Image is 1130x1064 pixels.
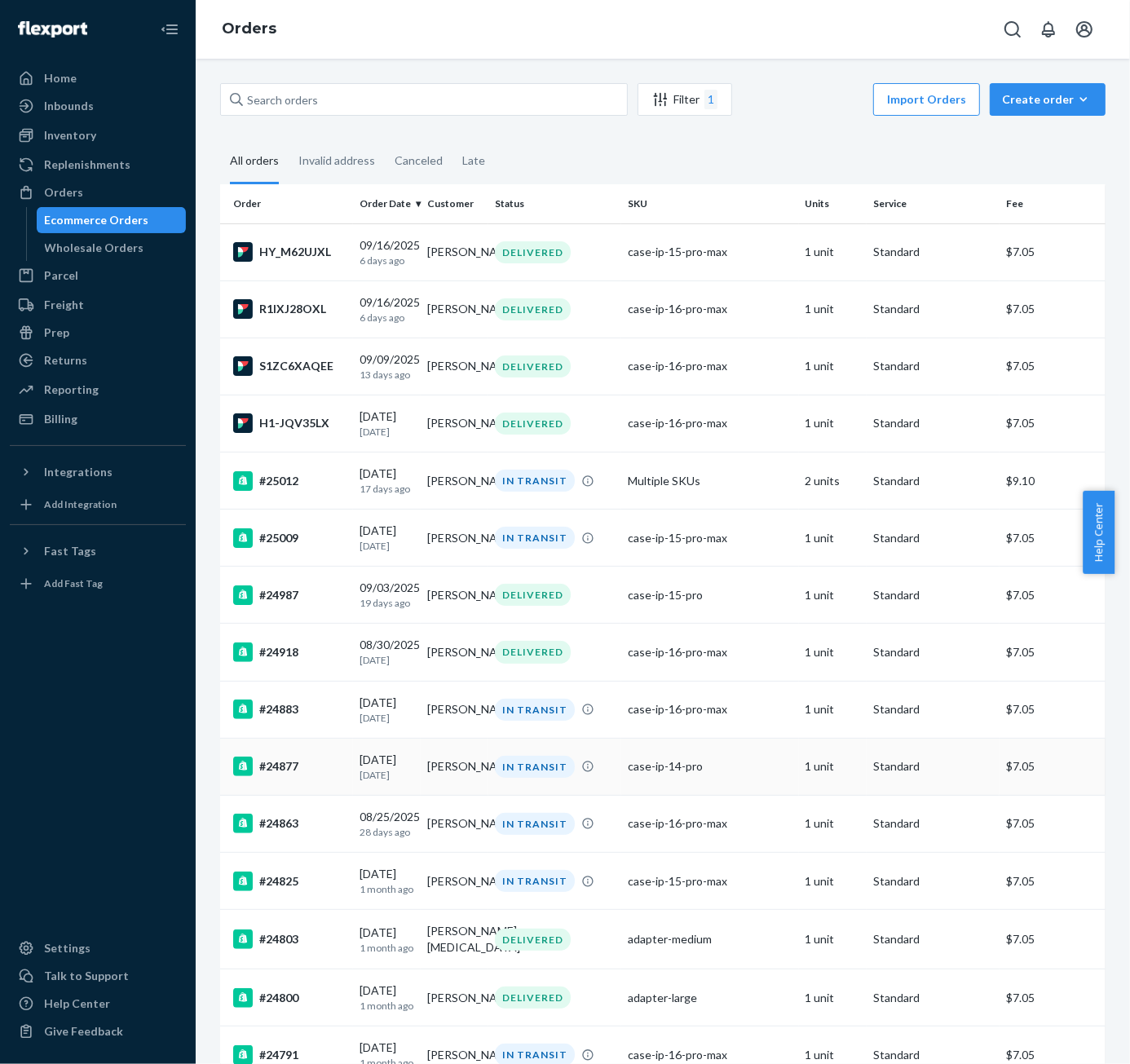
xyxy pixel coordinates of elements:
[799,624,867,681] td: 1 unit
[395,139,443,182] div: Canceled
[233,413,347,433] div: H1-JQV35LX
[10,93,186,119] a: Inbounds
[360,466,414,496] div: [DATE]
[495,355,571,377] div: DELIVERED
[495,241,571,263] div: DELIVERED
[1000,510,1106,567] td: $7.05
[421,624,488,681] td: [PERSON_NAME]
[10,406,186,432] a: Billing
[233,356,347,376] div: S1ZC6XAQEE
[421,681,488,738] td: [PERSON_NAME]
[873,415,993,431] p: Standard
[209,6,289,53] ol: breadcrumbs
[360,866,414,896] div: [DATE]
[421,853,488,910] td: [PERSON_NAME]
[44,324,69,341] div: Prep
[44,157,130,173] div: Replenishments
[360,294,414,324] div: 09/16/2025
[360,825,414,839] p: 28 days ago
[222,20,276,38] a: Orders
[1000,681,1106,738] td: $7.05
[495,870,575,892] div: IN TRANSIT
[360,523,414,553] div: [DATE]
[638,83,732,116] button: Filter
[799,510,867,567] td: 1 unit
[360,653,414,667] p: [DATE]
[1000,795,1106,852] td: $7.05
[44,940,90,956] div: Settings
[1083,491,1115,574] button: Help Center
[44,411,77,427] div: Billing
[360,408,414,439] div: [DATE]
[233,872,347,891] div: #24825
[1000,567,1106,624] td: $7.05
[298,139,375,182] div: Invalid address
[44,497,117,511] div: Add Integration
[44,1023,123,1040] div: Give Feedback
[360,237,414,267] div: 09/16/2025
[10,1018,186,1044] button: Give Feedback
[621,453,798,510] td: Multiple SKUs
[360,580,414,610] div: 09/03/2025
[360,311,414,324] p: 6 days ago
[488,184,621,223] th: Status
[799,223,867,280] td: 1 unit
[44,297,84,313] div: Freight
[233,929,347,949] div: #24803
[1000,280,1106,338] td: $7.05
[360,925,414,955] div: [DATE]
[996,13,1029,46] button: Open Search Box
[799,338,867,395] td: 1 unit
[495,987,571,1009] div: DELIVERED
[495,413,571,435] div: DELIVERED
[1000,223,1106,280] td: $7.05
[233,528,347,548] div: #25009
[628,644,792,660] div: case-ip-16-pro-max
[873,530,993,546] p: Standard
[421,738,488,795] td: [PERSON_NAME]
[1000,738,1106,795] td: $7.05
[10,347,186,373] a: Returns
[44,968,129,984] div: Talk to Support
[873,358,993,374] p: Standard
[628,358,792,374] div: case-ip-16-pro-max
[44,267,78,284] div: Parcel
[421,223,488,280] td: [PERSON_NAME]
[628,415,792,431] div: case-ip-16-pro-max
[427,196,482,210] div: Customer
[1002,91,1093,108] div: Create order
[360,882,414,896] p: 1 month ago
[10,152,186,178] a: Replenishments
[233,242,347,262] div: HY_M62UJXL
[704,90,717,109] div: 1
[873,1047,993,1063] p: Standard
[628,301,792,317] div: case-ip-16-pro-max
[799,969,867,1026] td: 1 unit
[10,179,186,205] a: Orders
[360,368,414,382] p: 13 days ago
[1000,910,1106,969] td: $7.05
[360,941,414,955] p: 1 month ago
[628,244,792,260] div: case-ip-15-pro-max
[360,768,414,782] p: [DATE]
[873,873,993,890] p: Standard
[495,298,571,320] div: DELIVERED
[44,382,99,398] div: Reporting
[1000,853,1106,910] td: $7.05
[421,453,488,510] td: [PERSON_NAME]
[18,21,87,38] img: Flexport logo
[421,338,488,395] td: [PERSON_NAME]
[360,809,414,839] div: 08/25/2025
[44,464,113,480] div: Integrations
[628,701,792,717] div: case-ip-16-pro-max
[1000,184,1106,223] th: Fee
[45,212,149,228] div: Ecommerce Orders
[220,83,628,116] input: Search orders
[233,700,347,719] div: #24883
[799,681,867,738] td: 1 unit
[44,352,87,369] div: Returns
[638,90,731,109] div: Filter
[1032,13,1065,46] button: Open notifications
[873,644,993,660] p: Standard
